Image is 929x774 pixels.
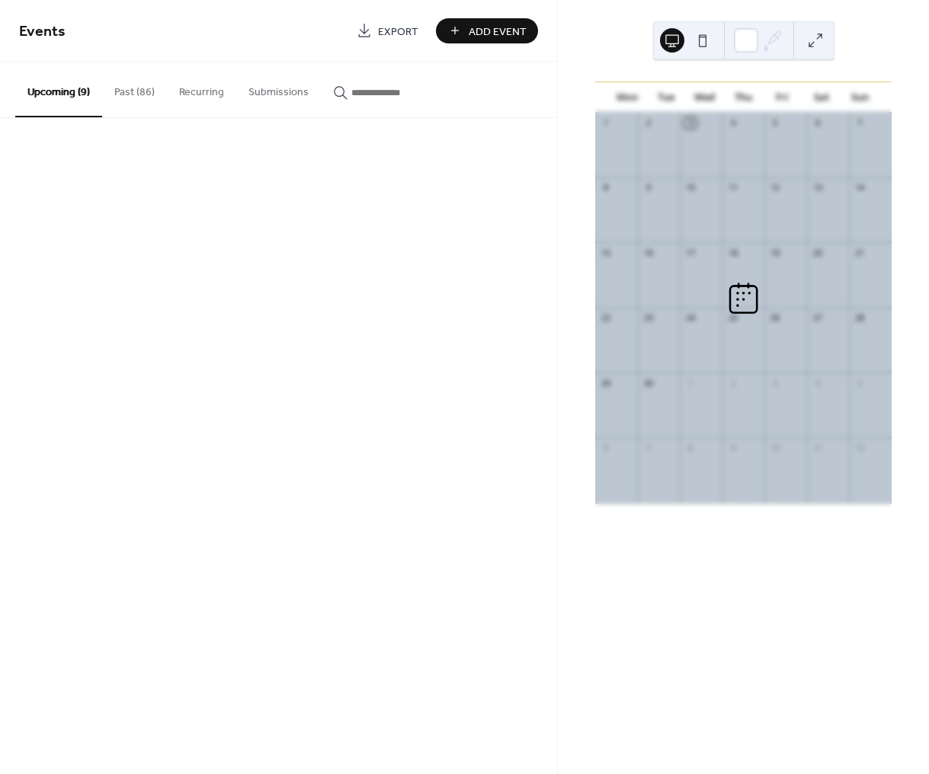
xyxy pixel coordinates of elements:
[642,442,654,453] div: 7
[436,18,538,43] button: Add Event
[600,312,611,324] div: 22
[600,377,611,389] div: 29
[727,377,738,389] div: 2
[642,247,654,258] div: 16
[607,82,646,113] div: Mon
[802,82,841,113] div: Sat
[684,117,696,129] div: 3
[684,377,696,389] div: 1
[167,62,236,116] button: Recurring
[727,312,738,324] div: 25
[684,312,696,324] div: 24
[854,182,865,193] div: 14
[600,182,611,193] div: 8
[600,442,611,453] div: 6
[854,247,865,258] div: 21
[19,17,66,46] span: Events
[642,312,654,324] div: 23
[854,117,865,129] div: 7
[642,182,654,193] div: 9
[684,442,696,453] div: 8
[684,247,696,258] div: 17
[236,62,321,116] button: Submissions
[600,117,611,129] div: 1
[727,247,738,258] div: 18
[854,312,865,324] div: 28
[727,442,738,453] div: 9
[15,62,102,117] button: Upcoming (9)
[812,312,823,324] div: 27
[769,117,780,129] div: 5
[812,182,823,193] div: 13
[763,82,802,113] div: Fri
[727,182,738,193] div: 11
[769,377,780,389] div: 3
[685,82,724,113] div: Wed
[812,377,823,389] div: 4
[769,182,780,193] div: 12
[812,442,823,453] div: 11
[378,24,418,40] span: Export
[841,82,879,113] div: Sun
[769,247,780,258] div: 19
[469,24,527,40] span: Add Event
[600,247,611,258] div: 15
[646,82,685,113] div: Tue
[724,82,763,113] div: Thu
[769,442,780,453] div: 10
[642,377,654,389] div: 30
[854,377,865,389] div: 5
[812,117,823,129] div: 6
[854,442,865,453] div: 12
[102,62,167,116] button: Past (86)
[769,312,780,324] div: 26
[642,117,654,129] div: 2
[812,247,823,258] div: 20
[727,117,738,129] div: 4
[684,182,696,193] div: 10
[345,18,430,43] a: Export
